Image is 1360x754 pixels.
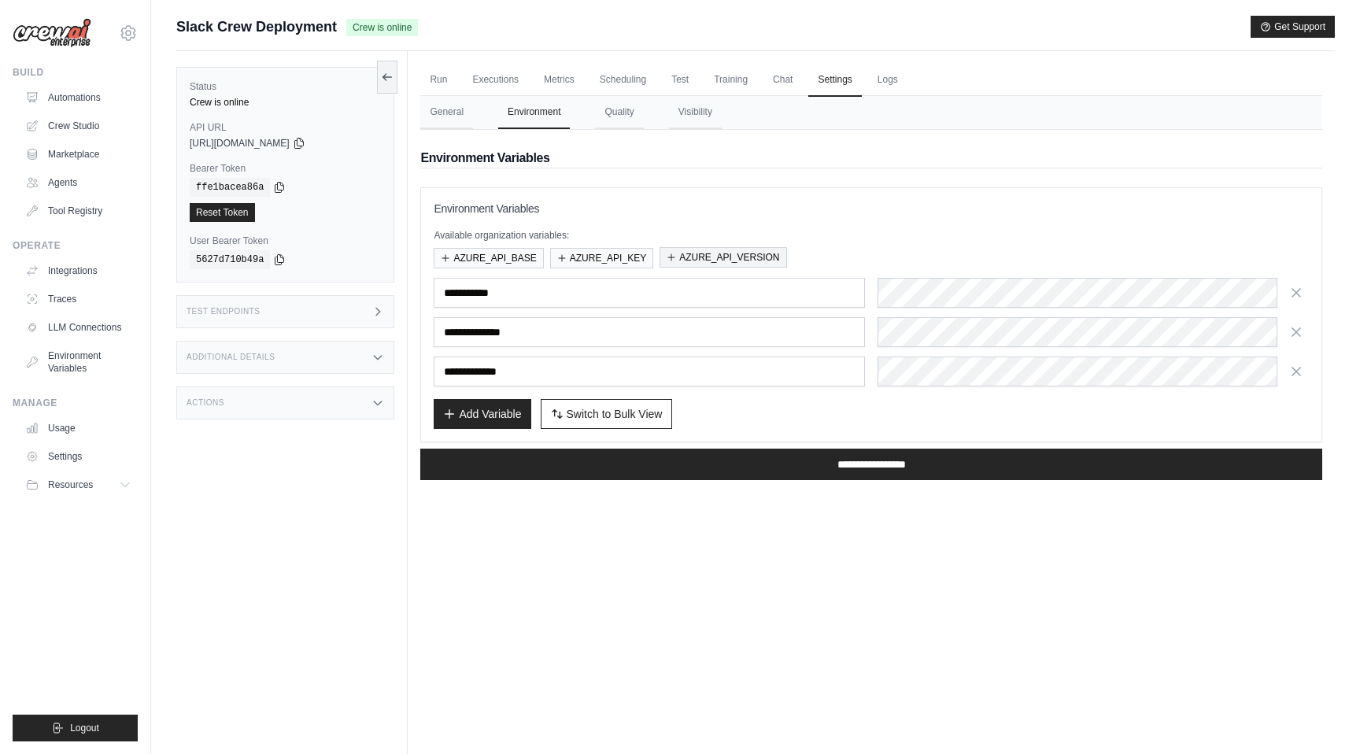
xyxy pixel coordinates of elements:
a: Traces [19,286,138,312]
a: LLM Connections [19,315,138,340]
h3: Actions [187,398,224,408]
button: AZURE_API_KEY [550,248,653,268]
button: Get Support [1251,16,1335,38]
code: 5627d710b49a [190,250,270,269]
a: Tool Registry [19,198,138,224]
button: Visibility [669,96,722,129]
button: Environment [498,96,570,129]
button: Resources [19,472,138,497]
a: Environment Variables [19,343,138,381]
div: Operate [13,239,138,252]
button: Logout [13,715,138,741]
img: Logo [13,18,91,48]
span: Slack Crew Deployment [176,16,337,38]
button: Switch to Bulk View [541,399,673,429]
button: Quality [595,96,643,129]
a: Run [420,64,456,97]
div: Build [13,66,138,79]
label: Bearer Token [190,162,381,175]
a: Usage [19,416,138,441]
a: Integrations [19,258,138,283]
a: Settings [19,444,138,469]
a: Training [704,64,757,97]
nav: Tabs [420,96,1322,129]
span: [URL][DOMAIN_NAME] [190,137,290,150]
a: Logs [868,64,907,97]
h2: Environment Variables [420,149,1322,168]
code: ffe1bacea86a [190,178,270,197]
label: User Bearer Token [190,235,381,247]
a: Crew Studio [19,113,138,139]
a: Chat [763,64,802,97]
button: AZURE_API_VERSION [660,247,786,268]
h3: Test Endpoints [187,307,261,316]
a: Reset Token [190,203,255,222]
span: Logout [70,722,99,734]
iframe: Chat Widget [1281,678,1360,754]
div: Manage [13,397,138,409]
a: Test [662,64,698,97]
span: Crew is online [346,19,418,36]
h3: Environment Variables [434,201,1309,216]
a: Metrics [534,64,584,97]
a: Scheduling [590,64,656,97]
p: Available organization variables: [434,229,1309,242]
button: General [420,96,473,129]
label: Status [190,80,381,93]
h3: Additional Details [187,353,275,362]
a: Executions [463,64,528,97]
span: Resources [48,479,93,491]
a: Agents [19,170,138,195]
span: Switch to Bulk View [567,406,663,422]
a: Settings [808,64,861,97]
button: Add Variable [434,399,530,429]
label: API URL [190,121,381,134]
a: Marketplace [19,142,138,167]
div: Crew is online [190,96,381,109]
button: AZURE_API_BASE [434,248,543,268]
a: Automations [19,85,138,110]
